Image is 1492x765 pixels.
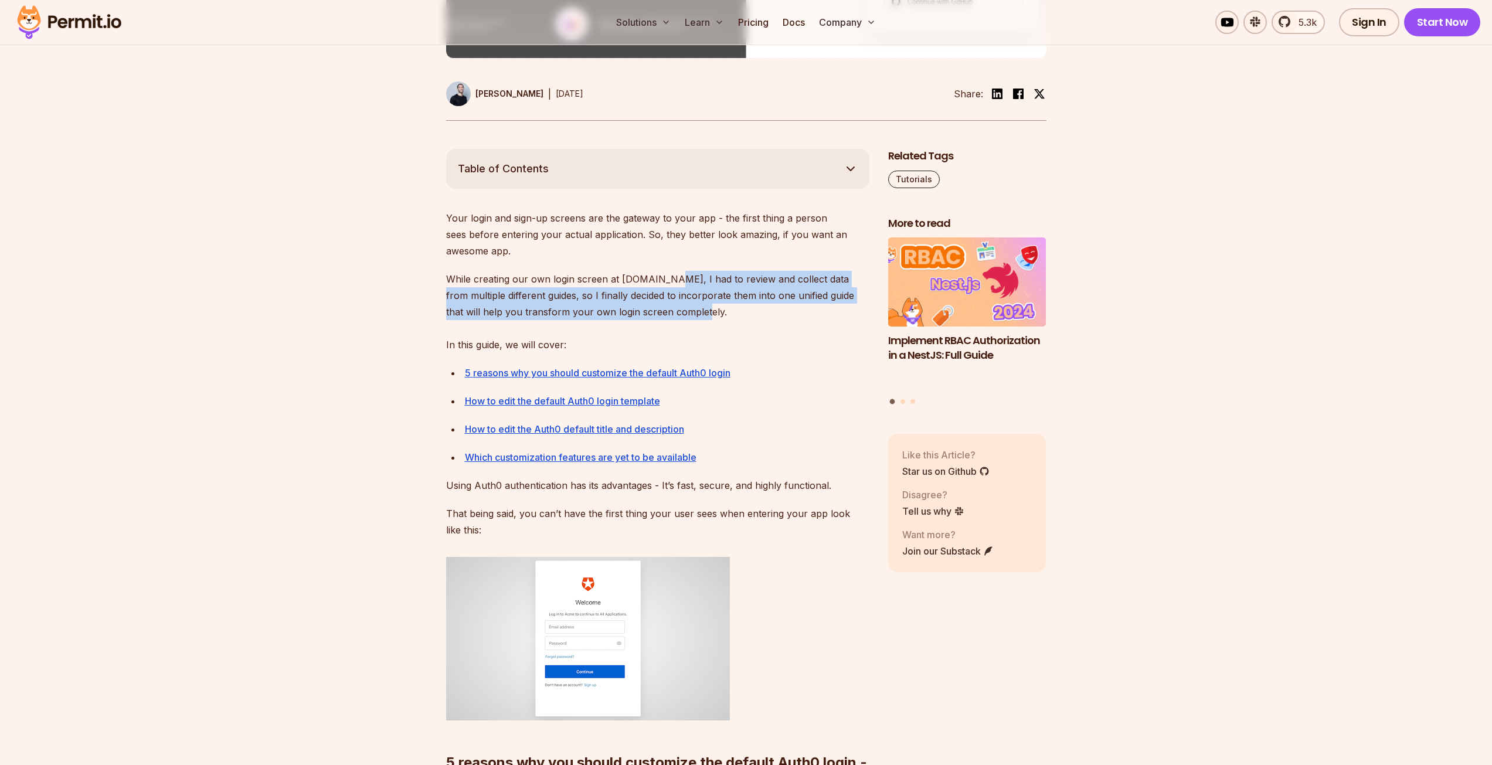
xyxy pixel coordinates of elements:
button: Solutions [611,11,675,34]
button: Go to slide 2 [900,399,905,404]
img: unnamed (1).png [446,557,730,720]
li: Share: [954,87,983,101]
span: Table of Contents [458,161,549,177]
span: 5.3k [1292,15,1317,29]
div: | [548,87,551,101]
button: Go to slide 1 [890,399,895,404]
a: Sign In [1339,8,1399,36]
time: [DATE] [556,89,583,98]
p: Your login and sign-up screens are the gateway to your app - the first thing a person sees before... [446,210,869,259]
button: Go to slide 3 [910,399,915,404]
p: Want more? [902,528,994,542]
button: Table of Contents [446,149,869,189]
p: That being said, you can’t have the first thing your user sees when entering your app look like t... [446,505,869,538]
h2: Related Tags [888,149,1046,164]
a: Star us on Github [902,464,990,478]
h3: Implement RBAC Authorization in a NestJS: Full Guide [888,334,1046,363]
h2: More to read [888,216,1046,231]
img: Permit logo [12,2,127,42]
a: Tell us why [902,504,964,518]
a: 5 reasons why you should customize the default Auth0 login [465,367,730,379]
a: Implement RBAC Authorization in a NestJS: Full GuideImplement RBAC Authorization in a NestJS: Ful... [888,237,1046,392]
img: Implement RBAC Authorization in a NestJS: Full Guide [888,237,1046,327]
a: 5.3k [1272,11,1325,34]
a: [PERSON_NAME] [446,81,543,106]
img: linkedin [990,87,1004,101]
button: Company [814,11,881,34]
a: Docs [778,11,810,34]
button: Learn [680,11,729,34]
p: Disagree? [902,488,964,502]
p: [PERSON_NAME] [475,88,543,100]
a: Join our Substack [902,544,994,558]
img: Oded Ben David [446,81,471,106]
a: Start Now [1404,8,1481,36]
a: How to edit the default Auth0 login template [465,395,660,407]
p: Like this Article? [902,448,990,462]
div: Posts [888,237,1046,406]
p: While creating our own login screen at [DOMAIN_NAME], I had to review and collect data from multi... [446,271,869,353]
p: Using Auth0 authentication has its advantages - It’s fast, secure, and highly functional. [446,477,869,494]
a: Tutorials [888,171,940,188]
img: facebook [1011,87,1025,101]
a: Which customization features are yet to be available [465,451,696,463]
a: Pricing [733,11,773,34]
img: twitter [1034,88,1045,100]
a: How to edit the Auth0 default title and description [465,423,684,435]
li: 1 of 3 [888,237,1046,392]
